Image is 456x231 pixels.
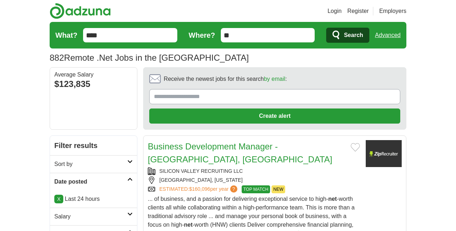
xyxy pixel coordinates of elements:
a: Employers [379,7,406,15]
div: SILICON VALLEY RECRUITING LLC [148,167,360,175]
div: Average Salary [54,72,133,78]
button: Create alert [149,108,400,124]
p: Last 24 hours [54,195,133,203]
span: 882 [50,51,64,64]
a: Date posted [50,173,137,190]
a: Advanced [375,28,401,42]
strong: net [184,222,193,228]
span: NEW [272,185,285,193]
h2: Date posted [54,177,127,186]
a: by email [264,76,286,82]
a: X [54,195,63,203]
h2: Salary [54,212,127,221]
button: Add to favorite jobs [351,143,360,152]
span: TOP MATCH [242,185,270,193]
span: ? [230,185,237,193]
h2: Sort by [54,160,127,168]
a: Salary [50,208,137,225]
strong: net [328,196,337,202]
button: Search [326,28,369,43]
div: [GEOGRAPHIC_DATA], [US_STATE] [148,176,360,184]
img: Adzuna logo [50,3,111,19]
div: $123,835 [54,78,133,91]
a: ESTIMATED:$160,096per year? [159,185,239,193]
a: Business Development Manager - [GEOGRAPHIC_DATA], [GEOGRAPHIC_DATA] [148,142,332,164]
span: Search [344,28,363,42]
a: Sort by [50,155,137,173]
span: Receive the newest jobs for this search : [164,75,287,83]
a: Register [347,7,369,15]
img: Company logo [366,140,402,167]
label: What? [55,30,77,41]
a: Login [328,7,342,15]
h2: Filter results [50,136,137,155]
label: Where? [189,30,215,41]
span: $160,096 [189,186,210,192]
h1: Remote .Net Jobs in the [GEOGRAPHIC_DATA] [50,53,249,63]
